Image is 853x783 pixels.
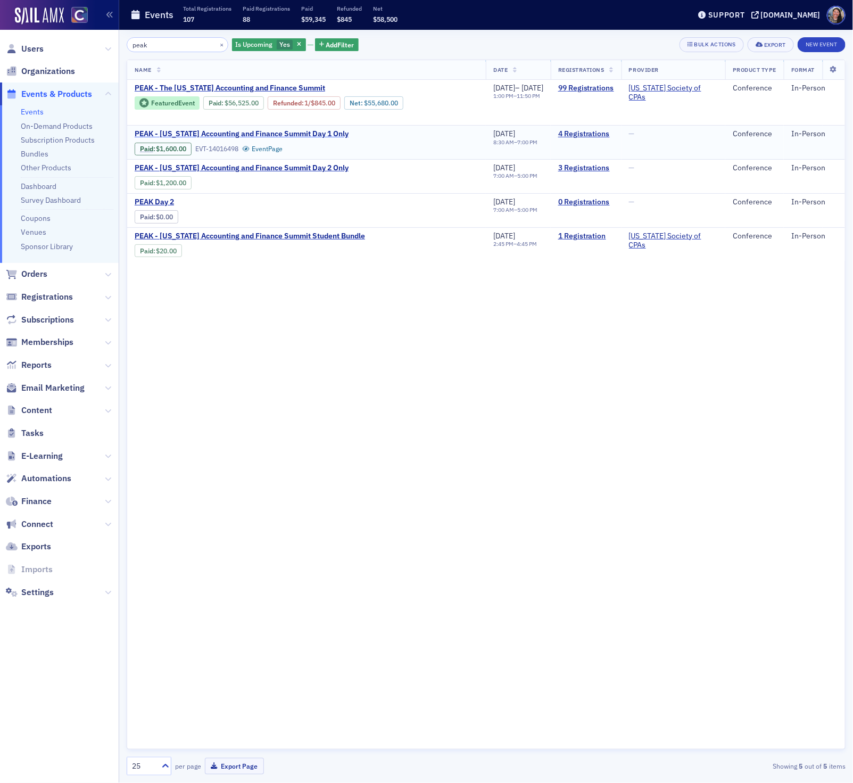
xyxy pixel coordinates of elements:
[195,145,238,153] div: EVT-14016498
[629,129,635,138] span: —
[493,207,537,213] div: –
[132,761,155,772] div: 25
[135,176,192,189] div: Paid: 7 - $120000
[629,163,635,172] span: —
[558,66,604,73] span: Registrations
[558,84,614,93] a: 99 Registrations
[21,43,44,55] span: Users
[6,427,44,439] a: Tasks
[798,37,846,52] button: New Event
[268,96,341,109] div: Refunded: 147 - $5652500
[493,197,515,207] span: [DATE]
[629,197,635,207] span: —
[761,10,821,20] div: [DOMAIN_NAME]
[629,84,718,102] a: [US_STATE] Society of CPAs
[205,758,264,774] button: Export Page
[135,163,349,173] a: PEAK - [US_STATE] Accounting and Finance Summit Day 2 Only
[6,496,52,507] a: Finance
[135,84,325,93] span: PEAK - The Colorado Accounting and Finance Summit
[217,39,227,49] button: ×
[183,5,231,12] p: Total Registrations
[21,541,51,553] span: Exports
[135,197,313,207] span: PEAK Day 2
[15,7,64,24] a: SailAMX
[6,291,73,303] a: Registrations
[135,163,349,173] span: PEAK - Colorado Accounting and Finance Summit Day 2 Only
[21,405,52,416] span: Content
[203,96,264,109] div: Paid: 147 - $5652500
[140,179,156,187] span: :
[209,99,225,107] span: :
[21,121,93,131] a: On-Demand Products
[273,99,305,107] span: :
[694,42,736,47] div: Bulk Actions
[493,93,543,100] div: –
[629,84,718,102] span: Colorado Society of CPAs
[311,99,336,107] span: $845.00
[21,314,74,326] span: Subscriptions
[21,427,44,439] span: Tasks
[21,496,52,507] span: Finance
[493,92,514,100] time: 1:00 PM
[797,761,805,771] strong: 5
[733,197,776,207] div: Conference
[21,564,53,575] span: Imports
[517,240,537,248] time: 4:45 PM
[140,179,153,187] a: Paid
[135,129,349,139] span: PEAK - Colorado Accounting and Finance Summit Day 1 Only
[493,66,508,73] span: Date
[6,268,47,280] a: Orders
[243,5,290,12] p: Paid Registrations
[764,42,786,48] div: Export
[493,83,515,93] span: [DATE]
[521,83,543,93] span: [DATE]
[209,99,222,107] a: Paid
[156,145,187,153] span: $1,600.00
[629,232,718,250] a: [US_STATE] Society of CPAs
[175,761,201,771] label: per page
[151,100,195,106] div: Featured Event
[21,213,51,223] a: Coupons
[301,5,326,12] p: Paid
[350,99,364,107] span: Net :
[6,473,71,484] a: Automations
[6,518,53,530] a: Connect
[827,6,846,24] span: Profile
[517,206,537,213] time: 5:00 PM
[6,336,73,348] a: Memberships
[6,65,75,77] a: Organizations
[21,473,71,484] span: Automations
[680,37,744,52] button: Bulk Actions
[337,15,352,23] span: $845
[21,268,47,280] span: Orders
[6,564,53,575] a: Imports
[493,231,515,241] span: [DATE]
[183,15,194,23] span: 107
[135,84,478,93] a: PEAK - The [US_STATE] Accounting and Finance Summit
[242,145,283,153] a: EventPage
[6,314,74,326] a: Subscriptions
[243,15,250,23] span: 88
[337,5,362,12] p: Refunded
[135,143,192,155] div: Paid: 8 - $160000
[21,163,71,172] a: Other Products
[493,129,515,138] span: [DATE]
[279,40,290,48] span: Yes
[558,232,614,241] a: 1 Registration
[21,242,73,251] a: Sponsor Library
[326,40,354,50] span: Add Filter
[493,172,514,179] time: 7:00 AM
[156,247,177,255] span: $20.00
[558,129,614,139] a: 4 Registrations
[6,88,92,100] a: Events & Products
[733,163,776,173] div: Conference
[733,232,776,241] div: Conference
[301,15,326,23] span: $59,345
[145,9,173,21] h1: Events
[135,232,365,241] a: PEAK - [US_STATE] Accounting and Finance Summit Student Bundle
[21,182,56,191] a: Dashboard
[708,10,745,20] div: Support
[517,138,537,146] time: 7:00 PM
[21,518,53,530] span: Connect
[373,15,397,23] span: $58,500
